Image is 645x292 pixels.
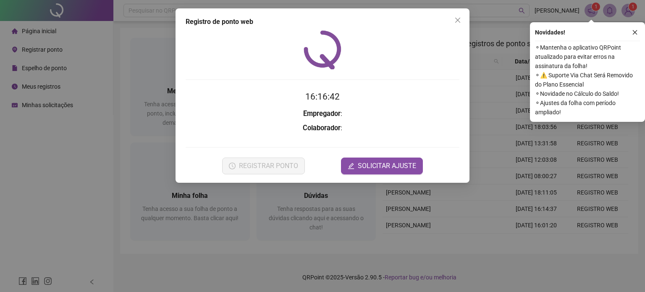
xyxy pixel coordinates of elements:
button: editSOLICITAR AJUSTE [341,158,423,174]
span: ⚬ ⚠️ Suporte Via Chat Será Removido do Plano Essencial [535,71,640,89]
button: REGISTRAR PONTO [222,158,305,174]
span: edit [348,163,354,169]
button: Close [451,13,464,27]
strong: Empregador [303,110,341,118]
span: close [454,17,461,24]
span: ⚬ Ajustes da folha com período ampliado! [535,98,640,117]
div: Registro de ponto web [186,17,459,27]
span: ⚬ Novidade no Cálculo do Saldo! [535,89,640,98]
span: ⚬ Mantenha o aplicativo QRPoint atualizado para evitar erros na assinatura da folha! [535,43,640,71]
h3: : [186,108,459,119]
time: 16:16:42 [305,92,340,102]
span: Novidades ! [535,28,565,37]
strong: Colaborador [303,124,341,132]
span: SOLICITAR AJUSTE [358,161,416,171]
h3: : [186,123,459,134]
img: QRPoint [304,30,341,69]
span: close [632,29,638,35]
